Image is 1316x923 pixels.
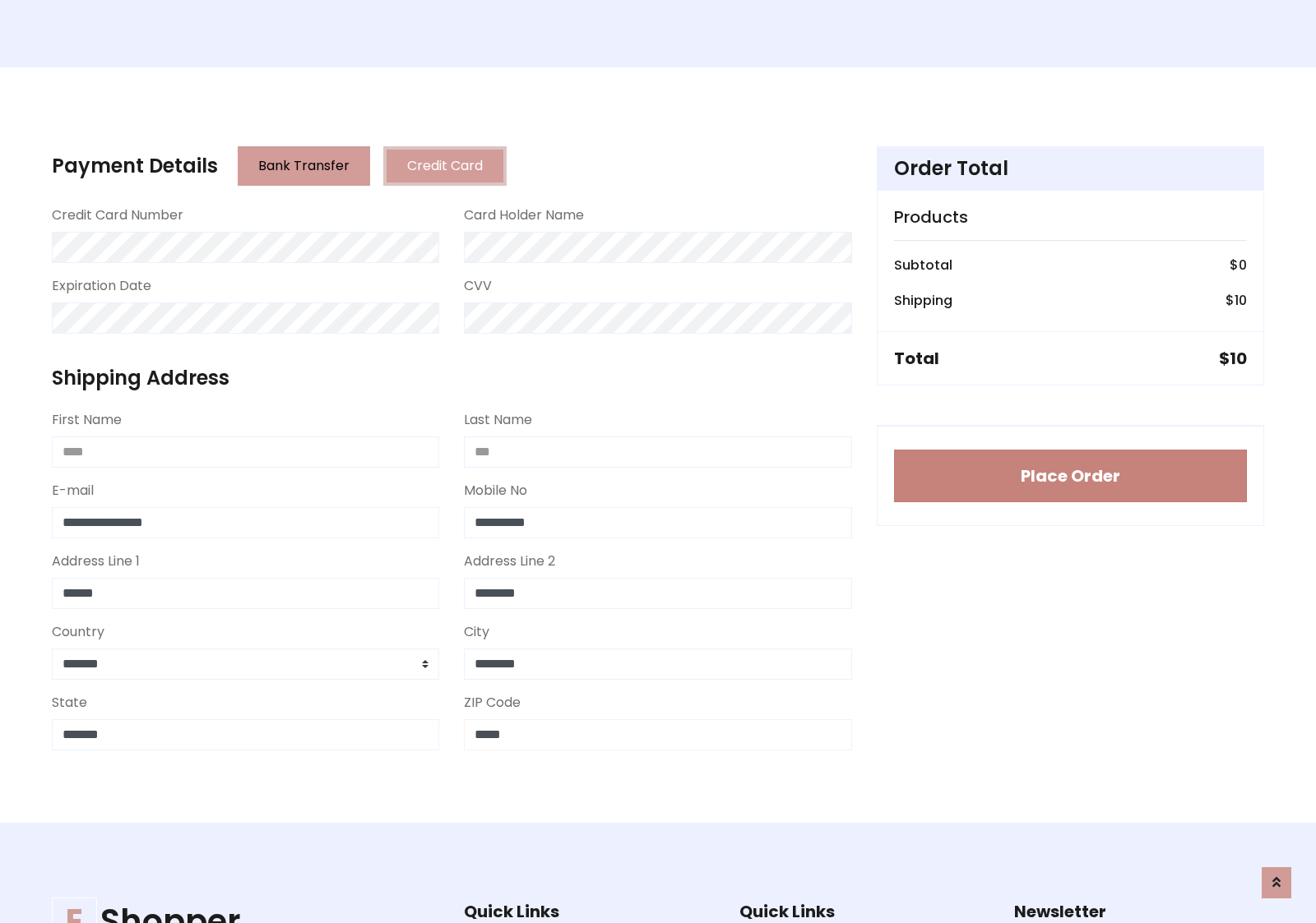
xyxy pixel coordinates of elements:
span: 0 [1239,256,1247,275]
h4: Payment Details [52,155,218,178]
label: State [52,693,87,713]
label: First Name [52,410,122,430]
label: City [464,622,489,642]
h6: Subtotal [894,257,952,273]
h6: $ [1230,257,1247,273]
label: E-mail [52,481,94,501]
h5: Total [894,348,939,368]
label: Mobile No [464,481,527,501]
label: Last Name [464,410,532,430]
h6: $ [1226,293,1247,308]
button: Credit Card [383,146,507,186]
h5: Products [894,207,1247,227]
label: Country [52,622,104,642]
label: Card Holder Name [464,205,584,225]
label: Expiration Date [52,276,151,296]
span: 10 [1235,291,1247,310]
button: Bank Transfer [238,146,370,186]
button: Place Order [894,450,1247,502]
label: Credit Card Number [52,205,183,225]
label: Address Line 2 [464,551,555,571]
h6: Shipping [894,293,952,308]
h5: Newsletter [1014,902,1264,921]
h5: Quick Links [464,902,714,921]
span: 10 [1230,347,1247,370]
h4: Order Total [894,157,1247,181]
label: ZIP Code [464,693,521,713]
h5: Quick Links [739,902,989,921]
h4: Shipping Address [52,367,852,390]
h5: $ [1219,348,1247,368]
label: CVV [464,276,492,296]
label: Address Line 1 [52,551,140,571]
